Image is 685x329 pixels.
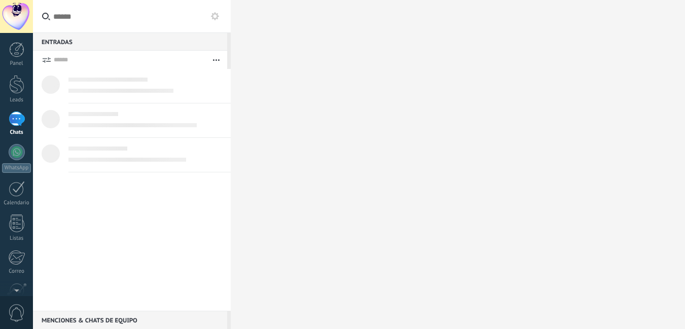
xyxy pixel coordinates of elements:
div: Leads [2,97,31,103]
div: Listas [2,235,31,242]
div: Chats [2,129,31,136]
div: WhatsApp [2,163,31,173]
div: Panel [2,60,31,67]
div: Entradas [33,32,227,51]
div: Correo [2,268,31,275]
div: Menciones & Chats de equipo [33,311,227,329]
button: Más [205,51,227,69]
div: Calendario [2,200,31,206]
